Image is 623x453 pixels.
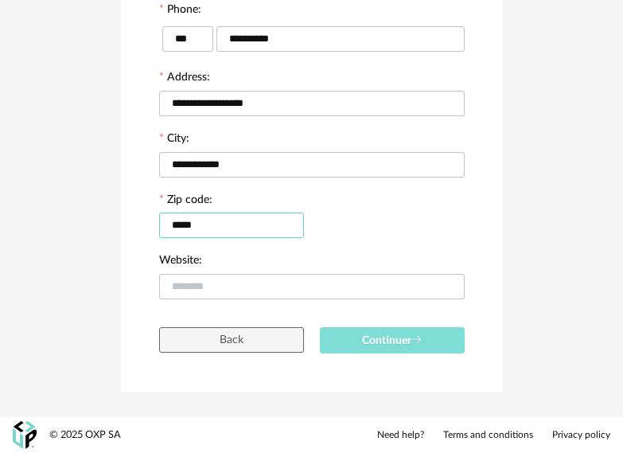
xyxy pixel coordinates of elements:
button: Continuer [320,327,465,353]
div: © 2025 OXP SA [49,428,121,442]
label: Zip code: [159,194,212,209]
label: City: [159,133,189,147]
label: Website: [159,255,202,269]
button: Back [159,327,304,353]
label: Address: [159,72,210,86]
span: Continuer [362,335,422,346]
span: Back [220,334,243,346]
img: OXP [13,421,37,449]
a: Terms and conditions [443,429,533,442]
a: Privacy policy [552,429,610,442]
label: Phone: [159,4,201,18]
a: Need help? [377,429,424,442]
